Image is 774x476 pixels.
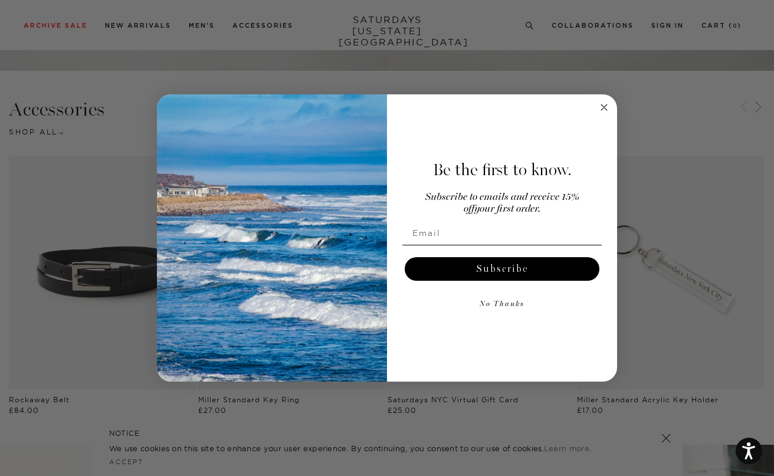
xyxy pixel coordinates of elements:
[402,221,602,245] input: Email
[402,293,602,316] button: No Thanks
[474,204,540,214] span: your first order.
[464,204,474,214] span: off
[405,257,599,281] button: Subscribe
[597,100,611,114] button: Close dialog
[433,160,572,180] span: Be the first to know.
[425,192,579,202] span: Subscribe to emails and receive 15%
[157,94,387,382] img: 125c788d-000d-4f3e-b05a-1b92b2a23ec9.jpeg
